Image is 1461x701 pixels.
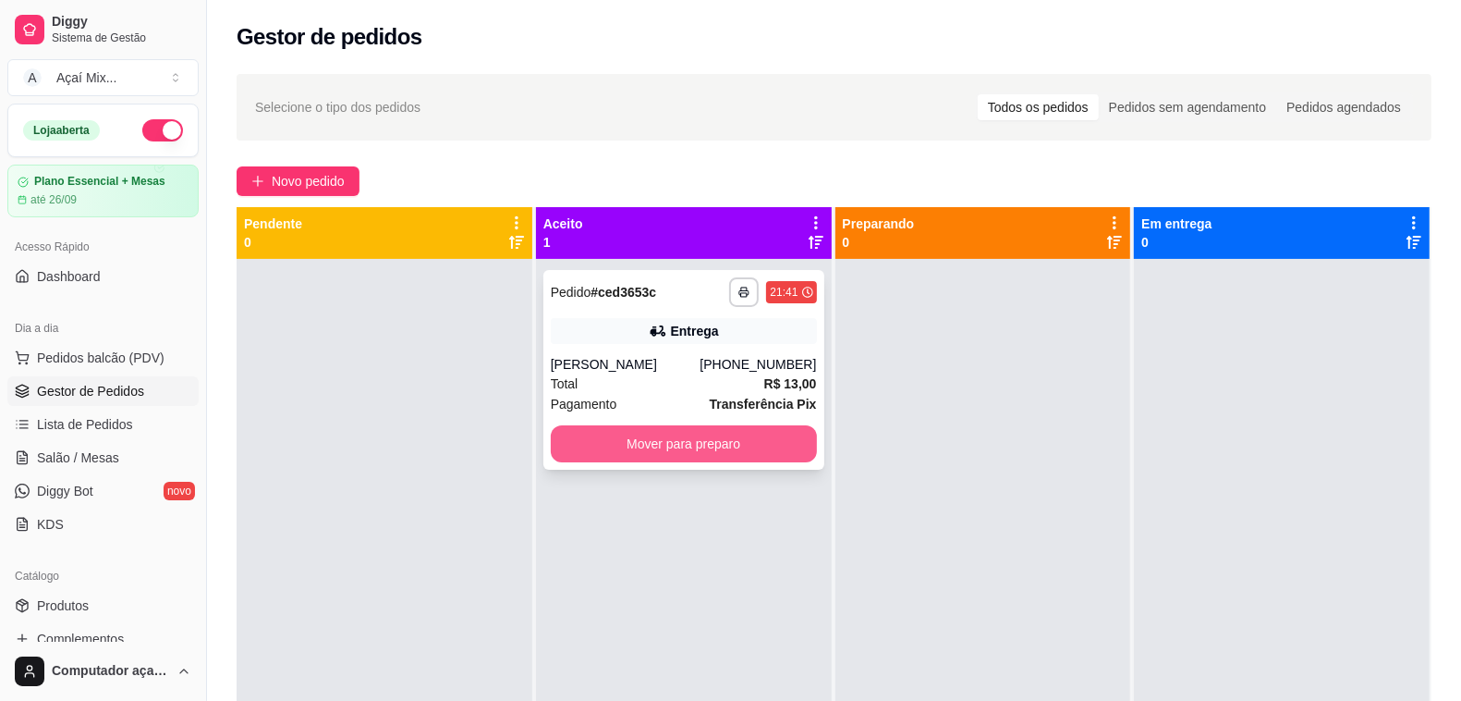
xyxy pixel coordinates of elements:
[551,355,700,374] div: [PERSON_NAME]
[37,515,64,534] span: KDS
[7,7,199,52] a: DiggySistema de Gestão
[1099,94,1276,120] div: Pedidos sem agendamento
[237,22,422,52] h2: Gestor de pedidos
[543,215,583,233] p: Aceito
[7,624,199,654] a: Complementos
[843,215,915,233] p: Preparando
[7,476,199,506] a: Diggy Botnovo
[700,355,816,374] div: [PHONE_NUMBER]
[1141,233,1211,252] p: 0
[710,397,817,412] strong: Transferência Pix
[142,119,183,141] button: Alterar Status
[255,97,420,117] span: Selecione o tipo dos pedidos
[590,285,656,300] strong: # ced3653c
[7,591,199,621] a: Produtos
[671,322,719,340] div: Entrega
[251,175,264,188] span: plus
[7,443,199,473] a: Salão / Mesas
[7,410,199,439] a: Lista de Pedidos
[244,233,302,252] p: 0
[978,94,1099,120] div: Todos os pedidos
[37,415,133,434] span: Lista de Pedidos
[37,449,119,467] span: Salão / Mesas
[37,267,101,286] span: Dashboard
[7,343,199,373] button: Pedidos balcão (PDV)
[37,349,164,367] span: Pedidos balcão (PDV)
[7,59,199,96] button: Select a team
[23,120,100,141] div: Loja aberta
[551,425,817,462] button: Mover para preparo
[7,649,199,694] button: Computador açaí Mix
[37,382,144,400] span: Gestor de Pedidos
[543,233,583,252] p: 1
[52,663,169,680] span: Computador açaí Mix
[52,14,191,31] span: Diggy
[37,630,124,648] span: Complementos
[37,482,93,500] span: Diggy Bot
[7,165,199,217] a: Plano Essencial + Mesasaté 26/09
[770,285,797,300] div: 21:41
[30,192,77,207] article: até 26/09
[34,175,165,189] article: Plano Essencial + Mesas
[551,394,617,414] span: Pagamento
[551,374,578,394] span: Total
[52,31,191,45] span: Sistema de Gestão
[551,285,591,300] span: Pedido
[7,232,199,262] div: Acesso Rápido
[7,561,199,591] div: Catálogo
[7,376,199,406] a: Gestor de Pedidos
[7,510,199,539] a: KDS
[244,215,302,233] p: Pendente
[56,68,116,87] div: Açaí Mix ...
[7,262,199,291] a: Dashboard
[23,68,42,87] span: A
[764,376,817,391] strong: R$ 13,00
[272,171,345,191] span: Novo pedido
[843,233,915,252] p: 0
[1276,94,1411,120] div: Pedidos agendados
[1141,215,1211,233] p: Em entrega
[237,166,359,196] button: Novo pedido
[7,314,199,343] div: Dia a dia
[37,596,89,615] span: Produtos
